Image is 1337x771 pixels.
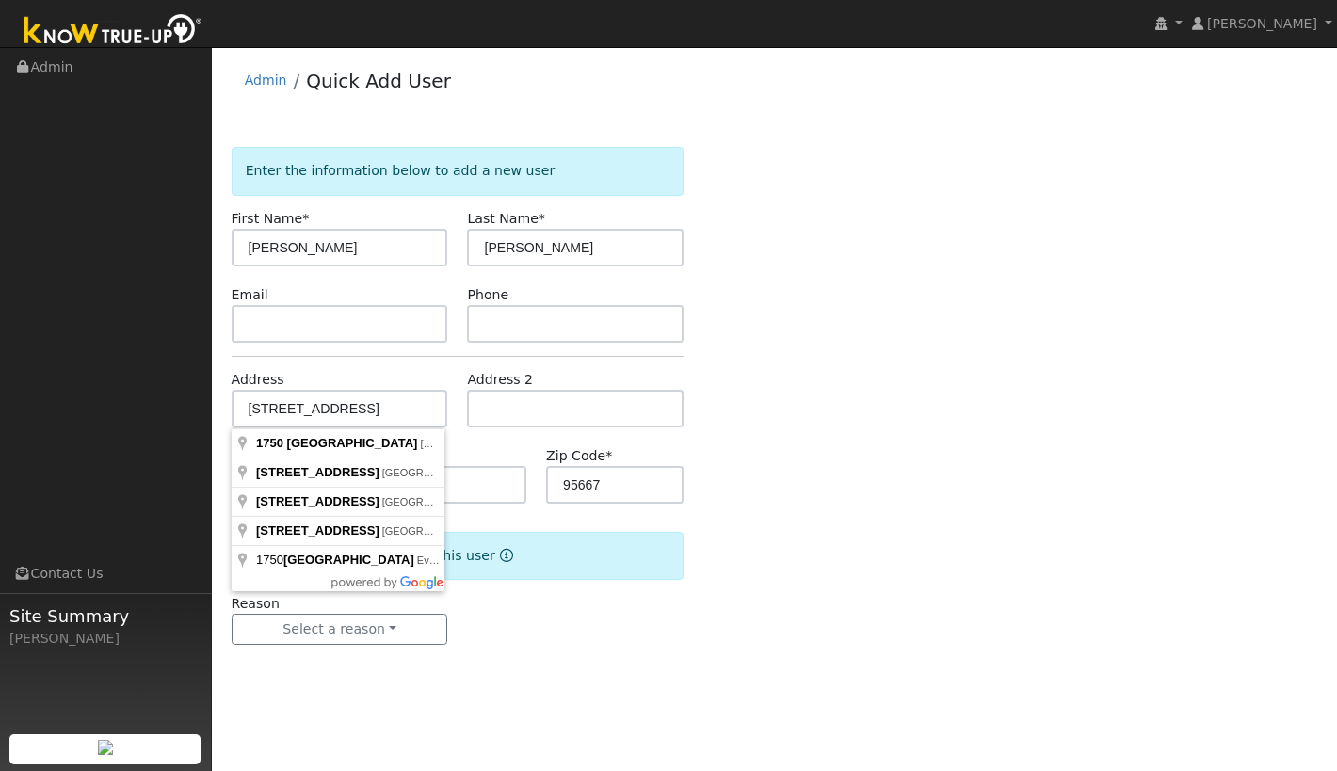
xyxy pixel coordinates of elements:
img: Know True-Up [14,10,212,53]
span: [GEOGRAPHIC_DATA], [GEOGRAPHIC_DATA], [GEOGRAPHIC_DATA] [420,438,755,449]
label: Address 2 [467,370,533,390]
span: [GEOGRAPHIC_DATA], [GEOGRAPHIC_DATA], [GEOGRAPHIC_DATA] [382,525,717,537]
label: Phone [467,285,508,305]
a: Reason for new user [495,548,513,563]
span: Site Summary [9,603,201,629]
span: Evergreen, [GEOGRAPHIC_DATA], [GEOGRAPHIC_DATA] [417,554,692,566]
label: Last Name [467,209,544,229]
a: Quick Add User [306,70,451,92]
span: 1750 [256,436,283,450]
span: [STREET_ADDRESS] [256,494,379,508]
img: retrieve [98,740,113,755]
label: Zip Code [546,446,612,466]
span: [GEOGRAPHIC_DATA] [287,436,418,450]
div: [PERSON_NAME] [9,629,201,649]
span: [GEOGRAPHIC_DATA], [GEOGRAPHIC_DATA], [GEOGRAPHIC_DATA] [382,496,717,507]
span: 1750 [256,553,417,567]
label: Reason [232,594,280,614]
div: Select the reason for adding this user [232,532,685,580]
span: [STREET_ADDRESS] [256,523,379,538]
label: Address [232,370,284,390]
button: Select a reason [232,614,448,646]
span: [GEOGRAPHIC_DATA], [GEOGRAPHIC_DATA], [GEOGRAPHIC_DATA] [382,467,717,478]
span: [STREET_ADDRESS] [256,465,379,479]
label: Email [232,285,268,305]
span: Required [605,448,612,463]
div: Enter the information below to add a new user [232,147,685,195]
span: [GEOGRAPHIC_DATA] [283,553,414,567]
span: [PERSON_NAME] [1207,16,1317,31]
label: First Name [232,209,310,229]
span: Required [302,211,309,226]
a: Admin [245,72,287,88]
span: Required [539,211,545,226]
